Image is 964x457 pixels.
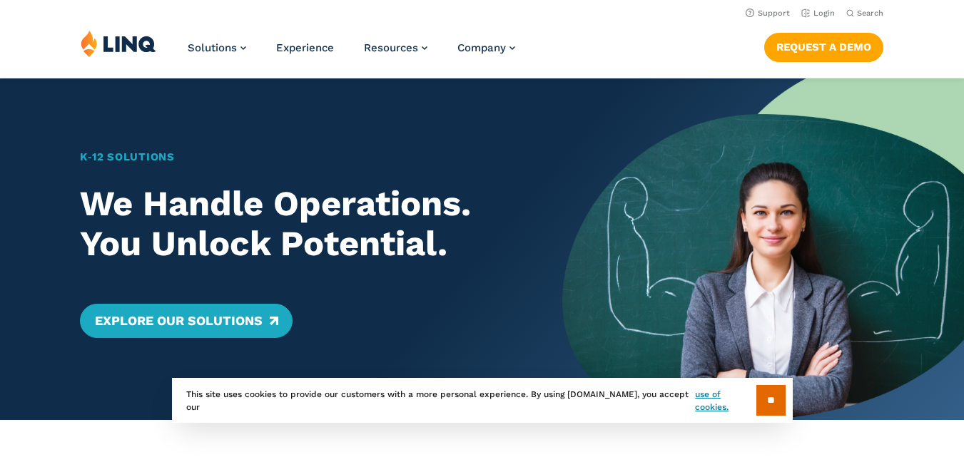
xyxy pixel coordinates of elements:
[81,30,156,57] img: LINQ | K‑12 Software
[188,30,515,77] nav: Primary Navigation
[457,41,506,54] span: Company
[364,41,427,54] a: Resources
[695,388,756,414] a: use of cookies.
[276,41,334,54] a: Experience
[80,304,292,338] a: Explore Our Solutions
[80,184,522,264] h2: We Handle Operations. You Unlock Potential.
[746,9,790,18] a: Support
[457,41,515,54] a: Company
[846,8,883,19] button: Open Search Bar
[857,9,883,18] span: Search
[764,33,883,61] a: Request a Demo
[80,149,522,165] h1: K‑12 Solutions
[188,41,237,54] span: Solutions
[764,30,883,61] nav: Button Navigation
[801,9,835,18] a: Login
[188,41,246,54] a: Solutions
[172,378,793,423] div: This site uses cookies to provide our customers with a more personal experience. By using [DOMAIN...
[562,78,964,420] img: Home Banner
[364,41,418,54] span: Resources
